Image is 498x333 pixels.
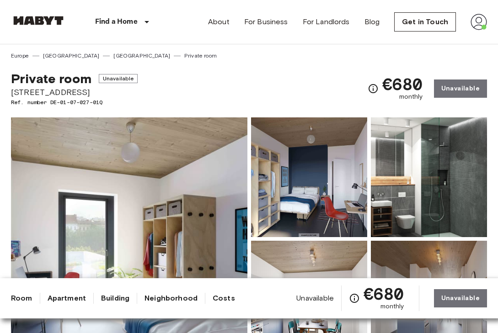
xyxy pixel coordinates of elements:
[382,76,423,92] span: €680
[11,98,138,106] span: Ref. number DE-01-07-027-01Q
[471,14,487,30] img: avatar
[11,52,29,60] a: Europe
[368,83,379,94] svg: Check cost overview for full price breakdown. Please note that discounts apply to new joiners onl...
[213,293,235,304] a: Costs
[11,16,66,25] img: Habyt
[11,86,138,98] span: [STREET_ADDRESS]
[11,71,91,86] span: Private room
[95,16,138,27] p: Find a Home
[296,293,334,303] span: Unavailable
[113,52,170,60] a: [GEOGRAPHIC_DATA]
[99,74,138,83] span: Unavailable
[101,293,129,304] a: Building
[364,285,404,302] span: €680
[43,52,100,60] a: [GEOGRAPHIC_DATA]
[48,293,86,304] a: Apartment
[184,52,217,60] a: Private room
[399,92,423,101] span: monthly
[380,302,404,311] span: monthly
[145,293,198,304] a: Neighborhood
[11,293,32,304] a: Room
[303,16,350,27] a: For Landlords
[371,117,487,237] img: Picture of unit DE-01-07-027-01Q
[394,12,456,32] a: Get in Touch
[349,293,360,304] svg: Check cost overview for full price breakdown. Please note that discounts apply to new joiners onl...
[364,16,380,27] a: Blog
[244,16,288,27] a: For Business
[208,16,230,27] a: About
[251,117,367,237] img: Picture of unit DE-01-07-027-01Q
